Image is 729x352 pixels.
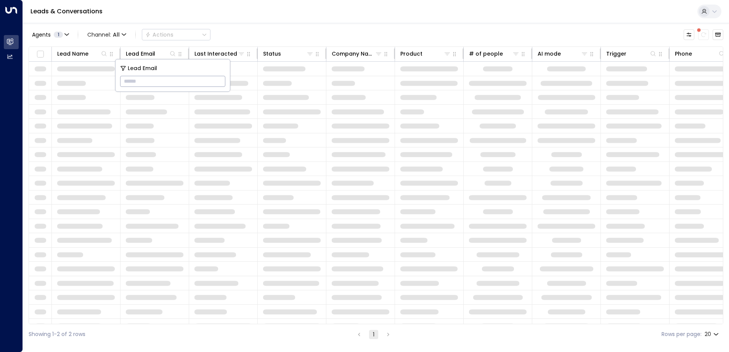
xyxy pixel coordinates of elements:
label: Rows per page: [662,330,702,338]
div: Phone [675,49,692,58]
div: Company Name [332,49,375,58]
span: Lead Email [128,64,157,73]
div: Trigger [606,49,657,58]
div: Status [263,49,314,58]
div: Lead Name [57,49,108,58]
div: Trigger [606,49,626,58]
button: Channel:All [84,29,129,40]
div: Last Interacted [194,49,245,58]
div: Lead Name [57,49,88,58]
nav: pagination navigation [354,330,393,339]
div: AI mode [538,49,588,58]
div: Phone [675,49,726,58]
div: # of people [469,49,520,58]
span: Agents [32,32,51,37]
button: Archived Leads [713,29,723,40]
div: Company Name [332,49,382,58]
div: # of people [469,49,503,58]
div: 20 [705,329,720,340]
div: Last Interacted [194,49,237,58]
div: Lead Email [126,49,177,58]
div: Product [400,49,451,58]
button: page 1 [369,330,378,339]
span: All [113,32,120,38]
div: Showing 1-2 of 2 rows [29,330,85,338]
span: There are new threads available. Refresh the grid to view the latest updates. [698,29,709,40]
div: Status [263,49,281,58]
button: Agents1 [29,29,72,40]
a: Leads & Conversations [31,7,103,16]
div: Product [400,49,422,58]
div: Actions [145,31,173,38]
button: Actions [142,29,210,40]
button: Customize [684,29,694,40]
div: AI mode [538,49,561,58]
div: Lead Email [126,49,155,58]
div: Button group with a nested menu [142,29,210,40]
span: Channel: [84,29,129,40]
span: 1 [54,32,63,38]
